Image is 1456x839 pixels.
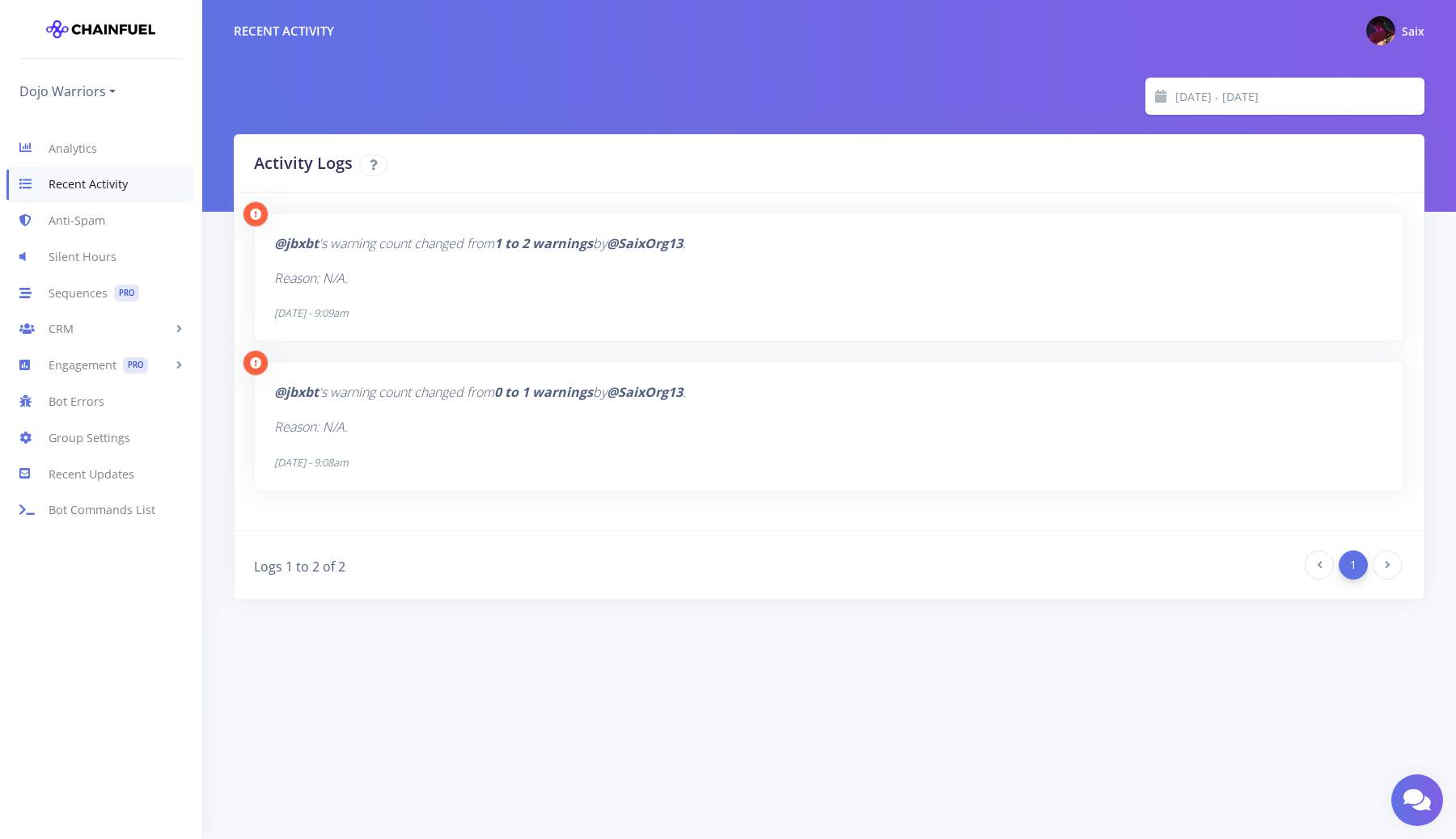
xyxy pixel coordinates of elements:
[274,455,349,470] i: [DATE] - 9:08am
[274,383,319,401] b: @jbxbt
[1353,13,1424,48] a: @SaixOrg13 Photo Saix
[494,234,593,252] b: 1 to 2 warnings
[274,269,348,287] i: Reason: N/A.
[234,22,334,40] div: Recent Activity
[114,285,139,301] span: PRO
[274,418,348,436] i: Reason: N/A.
[1339,550,1368,580] a: 1
[1402,23,1424,39] span: Saix
[607,383,683,401] b: @SaixOrg13
[254,151,817,176] h2: Activity Logs
[274,234,319,252] b: @jbxbt
[607,234,683,252] b: @SaixOrg13
[274,383,686,401] i: 's warning count changed from by .
[19,78,116,104] a: Dojo Warriors
[46,13,155,45] img: chainfuel-logo
[1366,16,1395,45] img: @SaixOrg13 Photo
[123,357,148,374] span: PRO
[242,550,829,580] div: Logs 1 to 2 of 2
[494,383,593,401] b: 0 to 1 warnings
[6,167,195,203] a: Recent Activity
[274,234,686,252] i: 's warning count changed from by .
[274,306,349,320] i: [DATE] - 9:09am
